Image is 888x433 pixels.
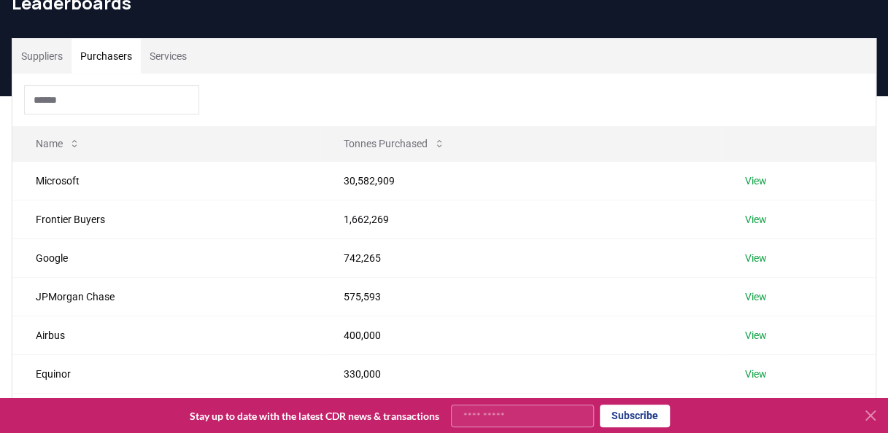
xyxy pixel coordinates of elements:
a: View [745,251,767,265]
button: Purchasers [72,39,141,74]
td: JPMorgan Chase [12,277,320,316]
a: View [745,367,767,381]
button: Suppliers [12,39,72,74]
td: Microsoft [12,161,320,200]
td: 400,000 [320,316,722,354]
a: View [745,328,767,343]
td: Amazon [12,393,320,432]
td: Google [12,238,320,277]
td: Airbus [12,316,320,354]
td: 575,593 [320,277,722,316]
td: 742,265 [320,238,722,277]
a: View [745,173,767,188]
button: Name [24,129,92,158]
a: View [745,289,767,304]
a: View [745,212,767,227]
td: Frontier Buyers [12,200,320,238]
td: 30,582,909 [320,161,722,200]
td: Equinor [12,354,320,393]
button: Tonnes Purchased [332,129,457,158]
td: 1,662,269 [320,200,722,238]
td: 330,000 [320,354,722,393]
td: 250,000 [320,393,722,432]
button: Services [141,39,196,74]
